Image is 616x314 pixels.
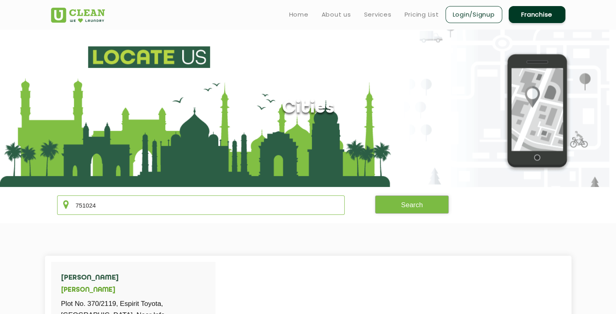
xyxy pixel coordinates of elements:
[445,6,502,23] a: Login/Signup
[322,10,351,19] a: About us
[289,10,309,19] a: Home
[51,8,105,23] img: UClean Laundry and Dry Cleaning
[61,286,205,294] h5: [PERSON_NAME]
[364,10,392,19] a: Services
[375,195,449,214] button: Search
[405,10,439,19] a: Pricing List
[61,274,205,282] h4: [PERSON_NAME]
[57,195,345,215] input: Enter city/area/pin Code
[282,98,334,119] h1: Cities
[509,6,565,23] a: Franchise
